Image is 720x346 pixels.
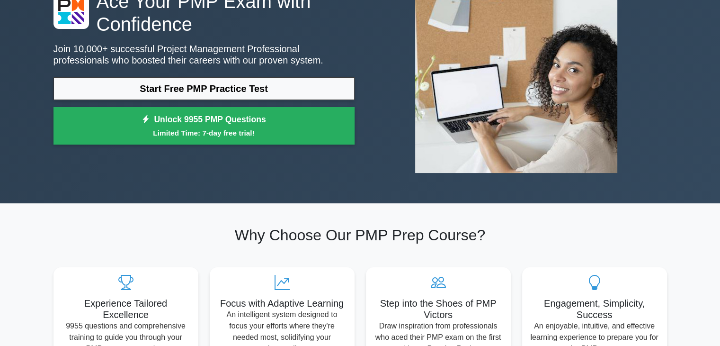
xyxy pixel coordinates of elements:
[530,298,659,320] h5: Engagement, Simplicity, Success
[373,298,503,320] h5: Step into the Shoes of PMP Victors
[53,77,355,100] a: Start Free PMP Practice Test
[65,127,343,138] small: Limited Time: 7-day free trial!
[53,43,355,66] p: Join 10,000+ successful Project Management Professional professionals who boosted their careers w...
[53,107,355,145] a: Unlock 9955 PMP QuestionsLimited Time: 7-day free trial!
[217,298,347,309] h5: Focus with Adaptive Learning
[53,226,667,244] h2: Why Choose Our PMP Prep Course?
[61,298,191,320] h5: Experience Tailored Excellence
